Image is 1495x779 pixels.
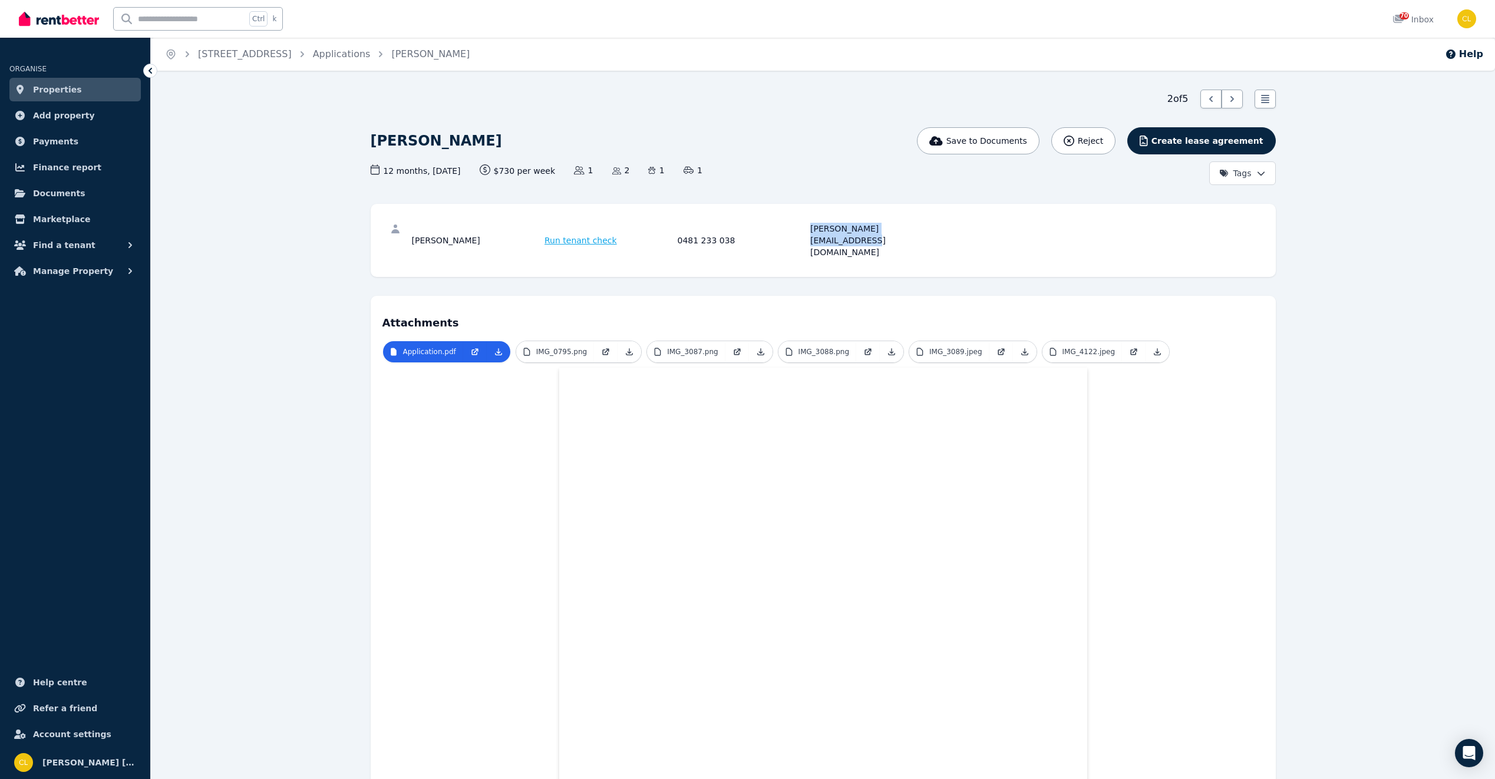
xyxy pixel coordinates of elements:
[1122,341,1146,362] a: Open in new Tab
[403,347,456,357] p: Application.pdf
[463,341,487,362] a: Open in new Tab
[9,65,47,73] span: ORGANISE
[1167,92,1189,106] span: 2 of 5
[33,82,82,97] span: Properties
[9,259,141,283] button: Manage Property
[594,341,618,362] a: Open in new Tab
[618,341,641,362] a: Download Attachment
[612,164,630,176] span: 2
[9,233,141,257] button: Find a tenant
[249,11,268,27] span: Ctrl
[391,48,470,60] a: [PERSON_NAME]
[929,347,982,357] p: IMG_3089.jpeg
[33,727,111,741] span: Account settings
[1209,161,1276,185] button: Tags
[1219,167,1252,179] span: Tags
[383,341,463,362] a: Application.pdf
[9,156,141,179] a: Finance report
[9,671,141,694] a: Help centre
[1062,347,1116,357] p: IMG_4122.jpeg
[909,341,989,362] a: IMG_3089.jpeg
[371,131,502,150] h1: [PERSON_NAME]
[1051,127,1116,154] button: Reject
[9,78,141,101] a: Properties
[9,104,141,127] a: Add property
[480,164,556,177] span: $730 per week
[1151,135,1263,147] span: Create lease agreement
[19,10,99,28] img: RentBetter
[917,127,1039,154] button: Save to Documents
[371,164,461,177] span: 12 months , [DATE]
[33,264,113,278] span: Manage Property
[648,164,664,176] span: 1
[536,347,587,357] p: IMG_0795.png
[14,753,33,772] img: Campbell Lemmon
[33,701,97,715] span: Refer a friend
[1127,127,1275,154] button: Create lease agreement
[9,130,141,153] a: Payments
[33,212,90,226] span: Marketplace
[678,223,807,258] div: 0481 233 038
[1013,341,1037,362] a: Download Attachment
[9,697,141,720] a: Refer a friend
[647,341,725,362] a: IMG_3087.png
[1445,47,1483,61] button: Help
[544,235,617,246] span: Run tenant check
[1400,12,1409,19] span: 70
[1455,739,1483,767] div: Open Intercom Messenger
[33,160,101,174] span: Finance report
[33,675,87,689] span: Help centre
[880,341,903,362] a: Download Attachment
[1042,341,1123,362] a: IMG_4122.jpeg
[667,347,718,357] p: IMG_3087.png
[272,14,276,24] span: k
[1078,135,1103,147] span: Reject
[946,135,1027,147] span: Save to Documents
[487,341,510,362] a: Download Attachment
[798,347,849,357] p: IMG_3088.png
[9,722,141,746] a: Account settings
[313,48,371,60] a: Applications
[412,223,542,258] div: [PERSON_NAME]
[725,341,749,362] a: Open in new Tab
[574,164,593,176] span: 1
[1457,9,1476,28] img: Campbell Lemmon
[778,341,856,362] a: IMG_3088.png
[9,207,141,231] a: Marketplace
[684,164,702,176] span: 1
[33,186,85,200] span: Documents
[516,341,594,362] a: IMG_0795.png
[1146,341,1169,362] a: Download Attachment
[198,48,292,60] a: [STREET_ADDRESS]
[33,238,95,252] span: Find a tenant
[9,181,141,205] a: Documents
[151,38,484,71] nav: Breadcrumb
[1392,14,1434,25] div: Inbox
[382,308,1264,331] h4: Attachments
[989,341,1013,362] a: Open in new Tab
[42,755,136,770] span: [PERSON_NAME] [PERSON_NAME]
[856,341,880,362] a: Open in new Tab
[33,134,78,148] span: Payments
[810,223,940,258] div: [PERSON_NAME][EMAIL_ADDRESS][DOMAIN_NAME]
[33,108,95,123] span: Add property
[749,341,773,362] a: Download Attachment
